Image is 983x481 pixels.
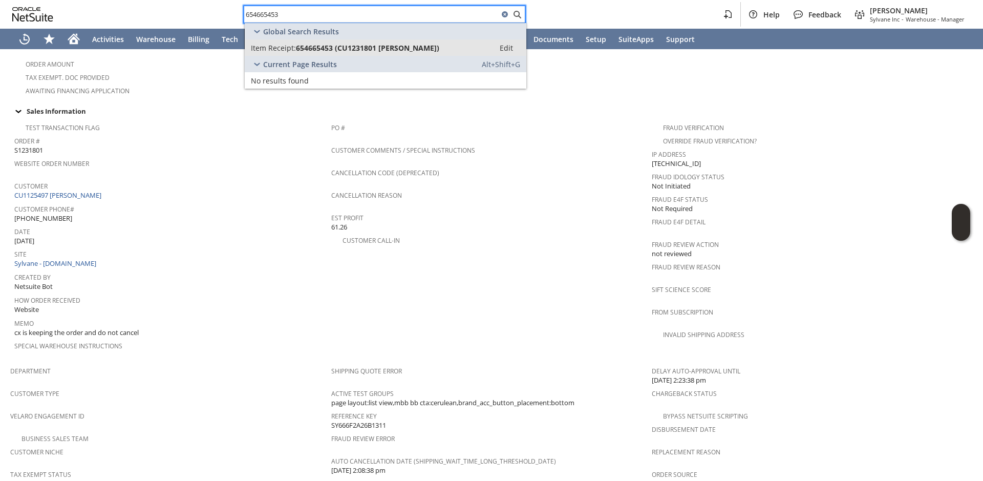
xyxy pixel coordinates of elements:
[652,308,713,317] a: From Subscription
[331,191,402,200] a: Cancellation Reason
[136,34,176,44] span: Warehouse
[14,305,39,315] span: Website
[14,236,34,246] span: [DATE]
[14,191,104,200] a: CU1125497 [PERSON_NAME]
[906,15,965,23] span: Warehouse - Manager
[511,8,523,20] svg: Search
[580,29,612,49] a: Setup
[331,412,377,421] a: Reference Key
[12,29,37,49] a: Recent Records
[331,389,394,398] a: Active Test Groups
[296,43,439,53] span: 654665453 (CU1231801 [PERSON_NAME])
[870,6,965,15] span: [PERSON_NAME]
[10,367,51,375] a: Department
[331,434,395,443] a: Fraud Review Error
[331,123,345,132] a: PO #
[331,214,364,222] a: Est Profit
[14,259,99,268] a: Sylvane - [DOMAIN_NAME]
[86,29,130,49] a: Activities
[61,29,86,49] a: Home
[68,33,80,45] svg: Home
[663,330,744,339] a: Invalid Shipping Address
[14,250,27,259] a: Site
[182,29,216,49] a: Billing
[14,214,72,223] span: [PHONE_NUMBER]
[251,43,296,53] span: Item Receipt:
[18,33,31,45] svg: Recent Records
[331,398,574,408] span: page layout:list view,mbb bb cta:cerulean,brand_acc_button_placement:bottom
[10,470,71,479] a: Tax Exempt Status
[14,342,122,350] a: Special Warehouse Instructions
[652,181,691,191] span: Not Initiated
[870,15,900,23] span: Sylvane Inc
[10,104,973,118] td: Sales Information
[663,137,757,145] a: Override Fraud Verification?
[14,145,43,155] span: S1231801
[652,204,693,214] span: Not Required
[251,76,309,86] span: No results found
[10,389,59,398] a: Customer Type
[808,10,841,19] span: Feedback
[663,412,748,421] a: Bypass NetSuite Scripting
[652,448,720,456] a: Replacement reason
[14,296,80,305] a: How Order Received
[37,29,61,49] div: Shortcuts
[22,434,89,443] a: Business Sales Team
[10,412,84,421] a: Velaro Engagement ID
[902,15,904,23] span: -
[482,59,520,69] span: Alt+Shift+G
[527,29,580,49] a: Documents
[26,123,100,132] a: Test Transaction Flag
[14,328,139,338] span: cx is keeping the order and do not cancel
[188,34,209,44] span: Billing
[343,236,400,245] a: Customer Call-in
[331,367,402,375] a: Shipping Quote Error
[331,457,556,466] a: Auto Cancellation Date (shipping_wait_time_long_threshold_date)
[14,282,53,291] span: Netsuite Bot
[14,137,40,145] a: Order #
[652,173,724,181] a: Fraud Idology Status
[245,72,526,89] a: No results found
[331,146,475,155] a: Customer Comments / Special Instructions
[26,87,130,95] a: Awaiting Financing Application
[12,7,53,22] svg: logo
[331,421,386,430] span: SY666F2A26B1311
[952,223,970,241] span: Oracle Guided Learning Widget. To move around, please hold and drag
[652,389,717,398] a: Chargeback Status
[652,263,720,271] a: Fraud Review Reason
[652,249,692,259] span: not reviewed
[14,159,89,168] a: Website Order Number
[533,34,573,44] span: Documents
[666,34,695,44] span: Support
[43,33,55,45] svg: Shortcuts
[10,448,63,456] a: Customer Niche
[244,29,294,49] a: Customers
[244,8,499,20] input: Search
[612,29,660,49] a: SuiteApps
[763,10,780,19] span: Help
[652,285,711,294] a: Sift Science Score
[14,182,48,191] a: Customer
[952,204,970,241] iframe: Click here to launch Oracle Guided Learning Help Panel
[618,34,654,44] span: SuiteApps
[216,29,244,49] a: Tech
[652,150,686,159] a: IP Address
[652,159,701,169] span: [TECHNICAL_ID]
[14,205,74,214] a: Customer Phone#
[652,240,719,249] a: Fraud Review Action
[10,104,969,118] div: Sales Information
[652,218,706,226] a: Fraud E4F Detail
[26,73,110,82] a: Tax Exempt. Doc Provided
[331,222,347,232] span: 61.26
[26,60,74,69] a: Order Amount
[488,41,524,54] a: Edit:
[331,466,386,475] span: [DATE] 2:08:38 pm
[652,425,716,434] a: Disbursement Date
[245,39,526,56] a: Item Receipt:654665453 (CU1231801 [PERSON_NAME])Edit:
[586,34,606,44] span: Setup
[130,29,182,49] a: Warehouse
[222,34,238,44] span: Tech
[14,319,34,328] a: Memo
[652,195,708,204] a: Fraud E4F Status
[92,34,124,44] span: Activities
